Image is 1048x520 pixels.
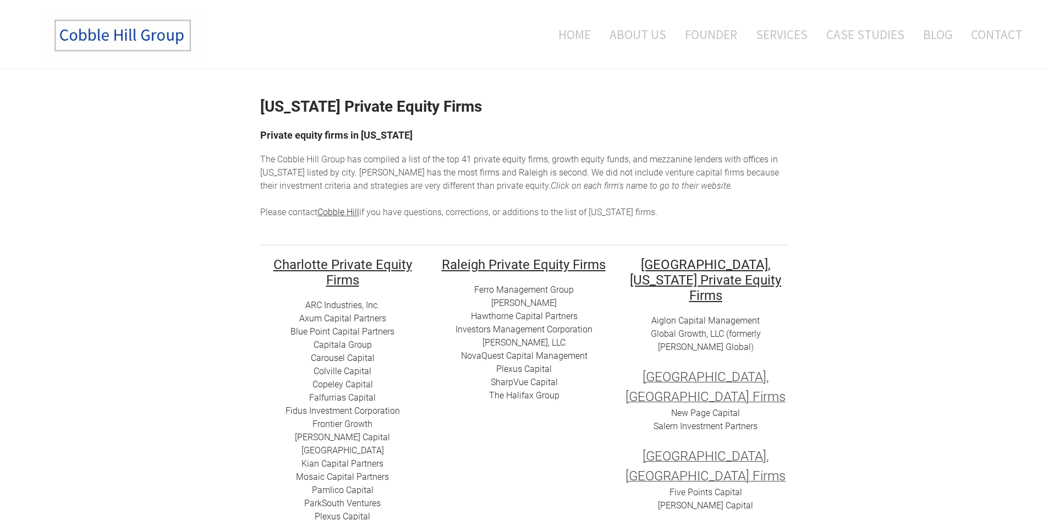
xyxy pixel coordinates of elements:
a: Case Studies [818,12,913,57]
em: Click on each firm's name to go to their website. ​ [551,180,733,191]
a: ​NovaQuest Capital Management [461,351,588,361]
a: ParkSouth Ventures [304,498,381,508]
strong: [US_STATE] Private Equity Firms [260,97,482,116]
a: [PERSON_NAME], LLC [482,337,566,348]
a: Home [542,12,599,57]
a: Global Growth, LLC (formerly [PERSON_NAME] Global [651,329,761,352]
a: Cobble Hill [317,207,359,217]
span: The Cobble Hill Group has compiled a list of t [260,154,435,165]
a: Frontier Growth [312,419,372,429]
img: The Cobble Hill Group LLC [42,12,207,60]
font: Private equity firms in [US_STATE] [260,129,413,141]
a: ​Pamlico Capital [312,485,374,495]
a: ​​Carousel Capital​​ [311,353,375,363]
font: [GEOGRAPHIC_DATA], [US_STATE] Private Equity Firms [630,257,781,303]
h2: ​ [260,256,425,287]
a: [PERSON_NAME] Capital [295,432,390,442]
a: [PERSON_NAME] Capital [658,500,753,511]
a: Copeley Capital [312,379,373,390]
a: Investors Management Corporation [456,324,592,335]
h2: ​ [442,256,607,272]
a: New Page Capital [671,408,740,418]
a: ARC I​ndustries, Inc. [305,300,380,310]
a: Founder [677,12,745,57]
a: Hawthorne Capital Partners [471,311,578,321]
a: ​Colville Capital [314,366,371,376]
span: Please contact if you have questions, corrections, or additions to the list of [US_STATE] firms. [260,207,657,217]
a: [PERSON_NAME] [491,298,557,308]
a: Blog [915,12,961,57]
a: Aiglon Capital Management [651,315,760,326]
a: Mosaic Capital Partners [296,472,389,482]
div: he top 41 private equity firms, growth equity funds, and mezzanine lenders with offices in [US_ST... [260,153,788,219]
a: Five Points Capital​ [670,487,742,497]
a: SharpVue Capital [491,377,558,387]
a: Capitala Group​ [314,340,372,350]
a: Fidus Investment Corporation [286,406,400,416]
a: Services [748,12,816,57]
a: About Us [601,12,674,57]
font: Raleigh Private Equity Firms [442,257,606,272]
font: Charlotte Private Equity Firms [273,257,412,288]
a: Contact [963,12,1030,57]
a: ​Plexus Capital [496,364,552,374]
a: Axum Capital Partners [299,313,386,324]
u: ​ [442,255,606,273]
font: [GEOGRAPHIC_DATA], [GEOGRAPHIC_DATA] Firms [625,448,786,484]
a: [GEOGRAPHIC_DATA] [301,445,384,456]
a: Salem Investment Partners [654,421,758,431]
a: ​Kian Capital Partners [301,458,383,469]
a: ​Blue Point Capital Partners [290,326,394,337]
a: ​​The Halifax Group [489,390,559,401]
a: Ferro Management Group [474,284,574,295]
a: ​Falfurrias Capital [309,392,376,403]
font: [GEOGRAPHIC_DATA], [GEOGRAPHIC_DATA] Firms [625,369,786,404]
